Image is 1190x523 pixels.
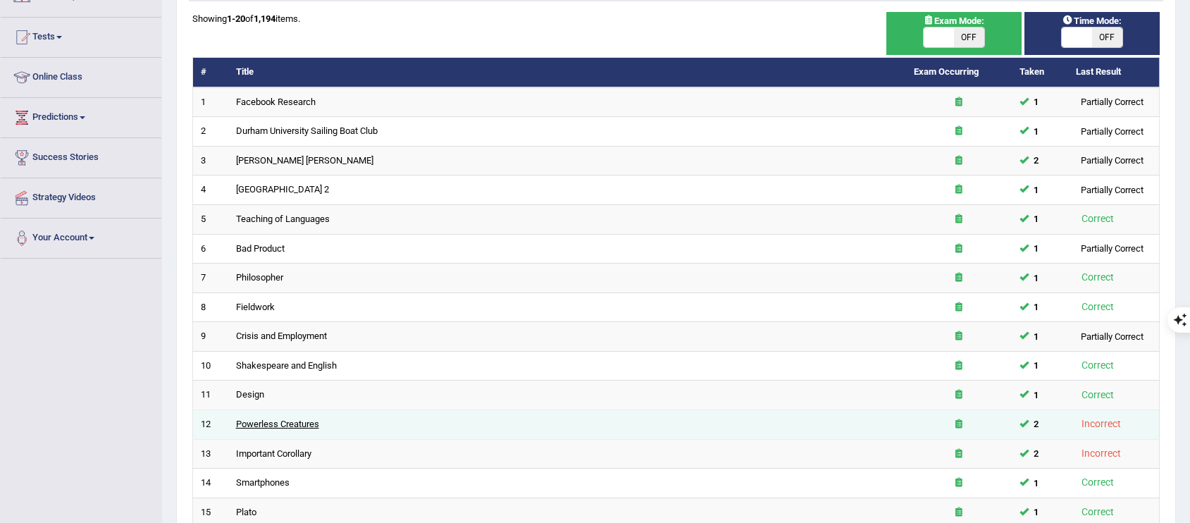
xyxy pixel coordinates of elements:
[193,176,228,205] td: 4
[193,469,228,498] td: 14
[193,58,228,87] th: #
[1,98,161,133] a: Predictions
[236,477,290,488] a: Smartphones
[193,87,228,117] td: 1
[1,138,161,173] a: Success Stories
[914,301,1004,314] div: Exam occurring question
[914,183,1004,197] div: Exam occurring question
[193,439,228,469] td: 13
[886,12,1022,55] div: Show exams occurring in exams
[1076,474,1120,491] div: Correct
[914,476,1004,490] div: Exam occurring question
[1092,27,1122,47] span: OFF
[1029,271,1045,285] span: You can still take this question
[1,18,161,53] a: Tests
[193,205,228,235] td: 5
[954,27,984,47] span: OFF
[1029,446,1045,461] span: You can still take this question
[193,322,228,352] td: 9
[1,219,161,254] a: Your Account
[1076,269,1120,285] div: Correct
[1076,241,1150,256] div: Partially Correct
[1057,13,1127,28] span: Time Mode:
[192,12,1160,25] div: Showing of items.
[193,410,228,439] td: 12
[1029,241,1045,256] span: You can still take this question
[914,125,1004,138] div: Exam occurring question
[227,13,245,24] b: 1-20
[193,117,228,147] td: 2
[1076,211,1120,227] div: Correct
[914,96,1004,109] div: Exam occurring question
[193,381,228,410] td: 11
[236,302,275,312] a: Fieldwork
[1,178,161,214] a: Strategy Videos
[193,351,228,381] td: 10
[236,214,330,224] a: Teaching of Languages
[1076,387,1120,403] div: Correct
[193,146,228,176] td: 3
[914,388,1004,402] div: Exam occurring question
[1012,58,1068,87] th: Taken
[914,359,1004,373] div: Exam occurring question
[914,506,1004,519] div: Exam occurring question
[917,13,990,28] span: Exam Mode:
[193,264,228,293] td: 7
[1029,300,1045,314] span: You can still take this question
[914,418,1004,431] div: Exam occurring question
[1029,153,1045,168] span: You can still take this question
[914,66,979,77] a: Exam Occurring
[914,448,1004,461] div: Exam occurring question
[1029,94,1045,109] span: You can still take this question
[236,507,256,517] a: Plato
[1076,357,1120,374] div: Correct
[236,125,378,136] a: Durham University Sailing Boat Club
[236,155,373,166] a: [PERSON_NAME] [PERSON_NAME]
[236,243,285,254] a: Bad Product
[1029,417,1045,431] span: You can still take this question
[236,184,329,195] a: [GEOGRAPHIC_DATA] 2
[1068,58,1160,87] th: Last Result
[228,58,906,87] th: Title
[236,97,316,107] a: Facebook Research
[1029,211,1045,226] span: You can still take this question
[914,154,1004,168] div: Exam occurring question
[914,271,1004,285] div: Exam occurring question
[1029,476,1045,491] span: You can still take this question
[1076,329,1150,344] div: Partially Correct
[1076,94,1150,109] div: Partially Correct
[914,330,1004,343] div: Exam occurring question
[236,331,327,341] a: Crisis and Employment
[1076,299,1120,315] div: Correct
[1076,153,1150,168] div: Partially Correct
[1029,329,1045,344] span: You can still take this question
[236,448,311,459] a: Important Corollary
[1029,124,1045,139] span: You can still take this question
[1029,183,1045,197] span: You can still take this question
[1029,358,1045,373] span: You can still take this question
[254,13,275,24] b: 1,194
[914,242,1004,256] div: Exam occurring question
[914,213,1004,226] div: Exam occurring question
[1076,504,1120,520] div: Correct
[1076,124,1150,139] div: Partially Correct
[1076,445,1127,462] div: Incorrect
[236,389,264,400] a: Design
[1,58,161,93] a: Online Class
[1029,388,1045,402] span: You can still take this question
[193,293,228,322] td: 8
[236,360,337,371] a: Shakespeare and English
[193,234,228,264] td: 6
[236,419,319,429] a: Powerless Creatures
[1076,416,1127,432] div: Incorrect
[1076,183,1150,197] div: Partially Correct
[1029,505,1045,519] span: You can still take this question
[236,272,283,283] a: Philosopher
